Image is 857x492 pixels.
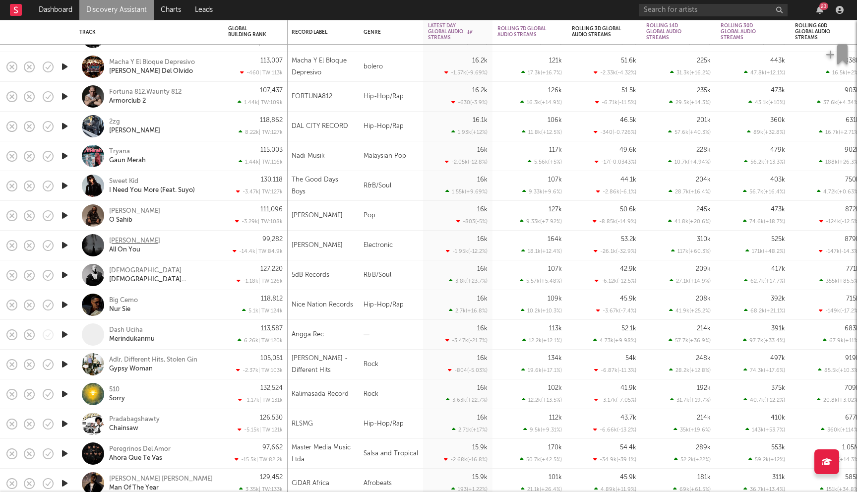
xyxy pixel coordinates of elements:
div: 107k [548,266,562,272]
div: 44.1k [620,177,636,183]
div: 170k [548,444,562,451]
div: -6.66k ( -13.2 % ) [593,427,636,433]
button: 23 [816,6,823,14]
div: FORTUNA812 [292,91,332,103]
a: All On You [109,246,140,254]
div: 47.8k ( +12.1 % ) [744,69,785,76]
div: 41.9k ( +25.2 % ) [669,307,711,314]
a: Nur Sie [109,305,130,314]
div: -340 ( -0.726 % ) [594,129,636,135]
div: 53.2k [621,236,636,243]
div: 5.56k ( +5 % ) [528,159,562,165]
div: Electronic [359,231,423,260]
div: [PERSON_NAME] [292,240,343,251]
div: 214k [697,325,711,332]
div: 62.7k ( +17.7 % ) [744,278,785,284]
div: 391k [771,325,785,332]
div: -34.9k ( -39.1 % ) [593,456,636,463]
div: 68.2k ( +21.1 % ) [744,307,785,314]
div: 143k ( +53.7 % ) [745,427,785,433]
div: 16k [477,385,488,391]
div: Master Media Music Ltda. [292,442,354,466]
div: 28.7k ( +16.4 % ) [669,188,711,195]
div: 54k [625,355,636,362]
div: 5dB Records [292,269,329,281]
div: 23 [819,2,828,10]
div: -630 ( -3.9 % ) [451,99,488,106]
div: 473k [771,87,785,94]
div: -1.18k | TW: 126k [228,278,283,284]
div: 15.9k [472,474,488,481]
div: 9.33k ( +7.92 % ) [520,218,562,225]
div: bolero [359,52,423,82]
div: Rolling 60D Global Audio Streams [795,23,845,41]
div: 204k [696,177,711,183]
div: -2.33k ( -4.32 % ) [594,69,636,76]
div: 43.1k ( +10 % ) [748,99,785,106]
a: O Sahib [109,216,132,225]
div: -2.05k ( -12.8 % ) [445,159,488,165]
div: 117k [549,147,562,153]
div: Rock [359,379,423,409]
a: [PERSON_NAME] [109,237,160,246]
div: 127,220 [260,266,283,272]
div: Rock [359,350,423,379]
div: Big Cemo [109,296,138,305]
input: Search for artists [639,4,788,16]
div: 192k [697,385,711,391]
div: Sorry [109,394,125,403]
div: 121k [549,58,562,64]
div: 15.9k [472,444,488,451]
div: 56.2k ( +13.3 % ) [744,159,785,165]
div: 35k ( +19.6 % ) [673,427,711,433]
div: 11.8k ( +12.5 % ) [522,129,562,135]
div: 127k [549,206,562,213]
div: -1.17k | TW: 131k [228,397,283,403]
div: 19.6k ( +17.1 % ) [521,367,562,373]
div: -3.67k ( -7.4 % ) [596,307,636,314]
div: Latest Day Global Audio Streams [428,23,473,41]
div: 101k [549,474,562,481]
a: Chainsaw [109,424,138,433]
div: The Good Days Boys [292,174,354,198]
div: 9.5k ( +9.31 % ) [523,427,562,433]
div: 27.1k ( +14.9 % ) [670,278,711,284]
div: 41.9k [620,385,636,391]
div: 1.55k ( +9.69 % ) [445,188,488,195]
div: 112k [549,415,562,421]
div: -3.47k | TW: 127k [228,188,283,195]
a: Gaun Merah [109,156,146,165]
div: -1.57k ( -9.69 % ) [444,69,488,76]
a: I Need You More (Feat. Suyo) [109,186,195,195]
a: Tryana [109,147,130,156]
div: 28.2k ( +12.8 % ) [669,367,711,373]
div: -6.12k ( -12.5 % ) [595,278,636,284]
div: 89k ( +32.8 % ) [747,129,785,135]
div: 289k [696,444,711,451]
div: 1.44k | TW: 109k [228,99,283,106]
div: 10.7k ( +4.94 % ) [668,159,711,165]
a: [DEMOGRAPHIC_DATA] [DEMOGRAPHIC_DATA] [109,275,216,284]
a: 2zg [109,118,120,126]
div: 16k [477,147,488,153]
a: [DEMOGRAPHIC_DATA] [109,266,182,275]
a: Pradabagshawty [109,415,160,424]
div: Rolling 30D Global Audio Streams [721,23,770,41]
div: 248k [696,355,711,362]
div: 525k [771,236,785,243]
div: [PERSON_NAME] [109,207,160,216]
a: Gypsy Woman [109,365,153,373]
div: 8.22k | TW: 127k [228,129,283,135]
div: 164k [548,236,562,243]
div: 59.2k ( +12 % ) [748,456,785,463]
div: 107k [548,177,562,183]
div: Angga Rec [292,329,324,341]
div: 52.1k [621,325,636,332]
